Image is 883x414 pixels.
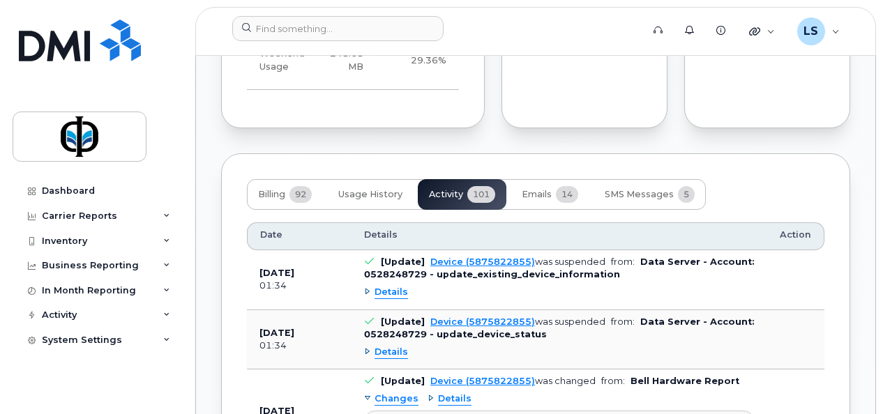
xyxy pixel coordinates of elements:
[556,186,578,203] span: 14
[259,328,294,338] b: [DATE]
[247,31,317,90] td: Weekend Usage
[611,256,635,267] span: from:
[375,286,408,299] span: Details
[232,16,444,41] input: Find something...
[430,376,535,386] a: Device (5875822855)
[430,256,605,267] div: was suspended
[611,316,635,327] span: from:
[364,316,755,339] b: Data Server - Account: 0528248729 - update_device_status
[767,222,824,250] th: Action
[259,339,339,352] div: 01:34
[522,189,552,200] span: Emails
[787,17,850,45] div: Luciann Sacrey
[381,256,425,267] b: [Update]
[631,376,739,386] b: Bell Hardware Report
[375,392,418,406] span: Changes
[678,186,695,203] span: 5
[430,376,596,386] div: was changed
[381,376,425,386] b: [Update]
[438,392,471,406] span: Details
[376,31,459,90] td: 29.36%
[381,316,425,327] b: [Update]
[430,316,535,327] a: Device (5875822855)
[430,256,535,267] a: Device (5875822855)
[317,31,376,90] td: 248.68 MB
[803,23,818,40] span: LS
[601,376,625,386] span: from:
[338,189,402,200] span: Usage History
[364,229,398,241] span: Details
[375,346,408,359] span: Details
[605,189,674,200] span: SMS Messages
[259,268,294,278] b: [DATE]
[258,189,285,200] span: Billing
[260,229,282,241] span: Date
[739,17,785,45] div: Quicklinks
[247,31,459,90] tr: Friday from 6:00pm to Monday 8:00am
[259,279,339,292] div: 01:34
[430,316,605,327] div: was suspended
[289,186,312,203] span: 92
